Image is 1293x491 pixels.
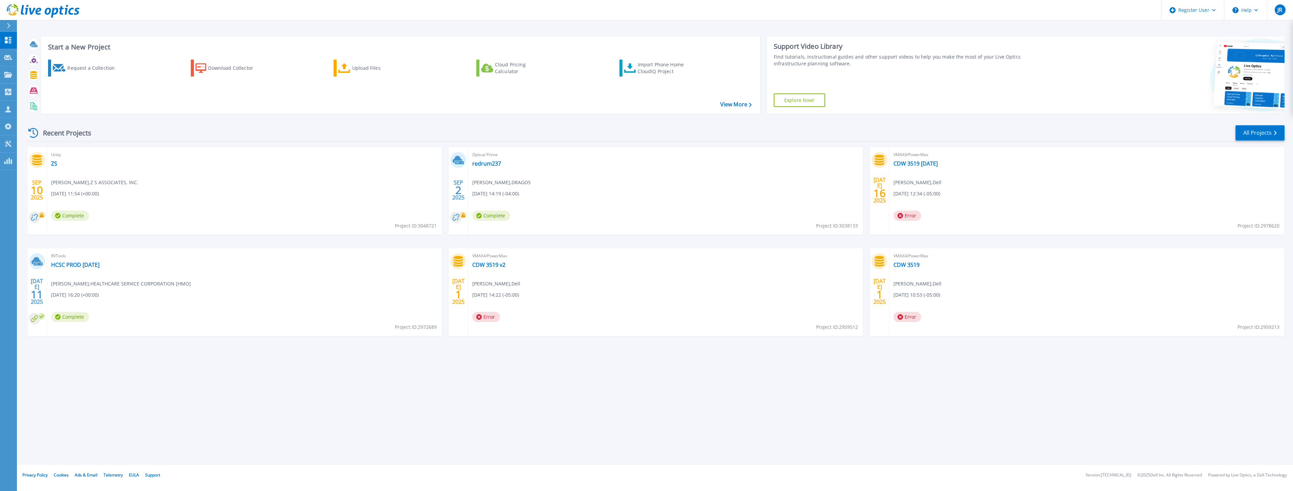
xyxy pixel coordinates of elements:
[51,280,191,287] span: [PERSON_NAME] , HEALTHCARE SERVICE CORPORATION [HMO]
[893,252,1280,260] span: VMAX4/PowerMax
[472,151,859,158] span: Optical Prime
[26,125,100,141] div: Recent Projects
[774,42,1045,51] div: Support Video Library
[395,323,437,331] span: Project ID: 2972689
[104,472,123,478] a: Telemetry
[48,43,751,51] h3: Start a New Project
[774,93,825,107] a: Explore Now!
[472,211,510,221] span: Complete
[31,187,43,193] span: 10
[1238,222,1279,230] span: Project ID: 2978620
[638,61,690,75] div: Import Phone Home CloudIQ Project
[472,190,519,197] span: [DATE] 14:19 (-04:00)
[67,61,121,75] div: Request a Collection
[51,179,138,186] span: [PERSON_NAME] , Z S ASSOCIATES, INC.
[30,279,43,304] div: [DATE] 2025
[51,211,89,221] span: Complete
[51,312,89,322] span: Complete
[1235,125,1285,141] a: All Projects
[191,60,266,77] a: Download Collector
[873,279,886,304] div: [DATE] 2025
[893,179,942,186] span: [PERSON_NAME] , Dell
[472,179,531,186] span: [PERSON_NAME] , DRAGOS
[1137,473,1202,477] li: © 2025 Dell Inc. All Rights Reserved
[51,261,99,268] a: HCSC PROD [DATE]
[51,151,438,158] span: Unity
[51,252,438,260] span: RVTools
[452,178,465,202] div: SEP 2025
[75,472,97,478] a: Ads & Email
[893,261,920,268] a: CDW 3519
[208,61,262,75] div: Download Collector
[1277,7,1282,13] span: JR
[893,160,938,167] a: CDW 3519 [DATE]
[51,160,57,167] a: ZS
[22,472,48,478] a: Privacy Policy
[1086,473,1131,477] li: Version: [TECHNICAL_ID]
[893,291,940,299] span: [DATE] 10:53 (-05:00)
[893,211,921,221] span: Error
[472,312,500,322] span: Error
[893,312,921,322] span: Error
[455,187,461,193] span: 2
[54,472,69,478] a: Cookies
[1238,323,1279,331] span: Project ID: 2959213
[816,323,858,331] span: Project ID: 2959512
[472,280,520,287] span: [PERSON_NAME] , Dell
[472,261,505,268] a: CDW 3519 v2
[129,472,139,478] a: EULA
[1208,473,1287,477] li: Powered by Live Optics, a Dell Technology
[877,292,883,297] span: 1
[352,61,406,75] div: Upload Files
[455,292,461,297] span: 1
[774,54,1045,67] div: Find tutorials, instructional guides and other support videos to help you make the most of your L...
[51,190,99,197] span: [DATE] 11:54 (+00:00)
[873,178,886,202] div: [DATE] 2025
[334,60,409,77] a: Upload Files
[452,279,465,304] div: [DATE] 2025
[145,472,160,478] a: Support
[495,61,549,75] div: Cloud Pricing Calculator
[30,178,43,202] div: SEP 2025
[51,291,99,299] span: [DATE] 16:20 (+00:00)
[893,190,940,197] span: [DATE] 12:34 (-05:00)
[472,252,859,260] span: VMAX4/PowerMax
[48,60,123,77] a: Request a Collection
[472,291,519,299] span: [DATE] 14:22 (-05:00)
[472,160,501,167] a: redrum237
[31,292,43,297] span: 11
[874,190,886,196] span: 16
[476,60,552,77] a: Cloud Pricing Calculator
[893,151,1280,158] span: VMAX4/PowerMax
[816,222,858,230] span: Project ID: 3038133
[893,280,942,287] span: [PERSON_NAME] , Dell
[720,101,752,108] a: View More
[395,222,437,230] span: Project ID: 3048721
